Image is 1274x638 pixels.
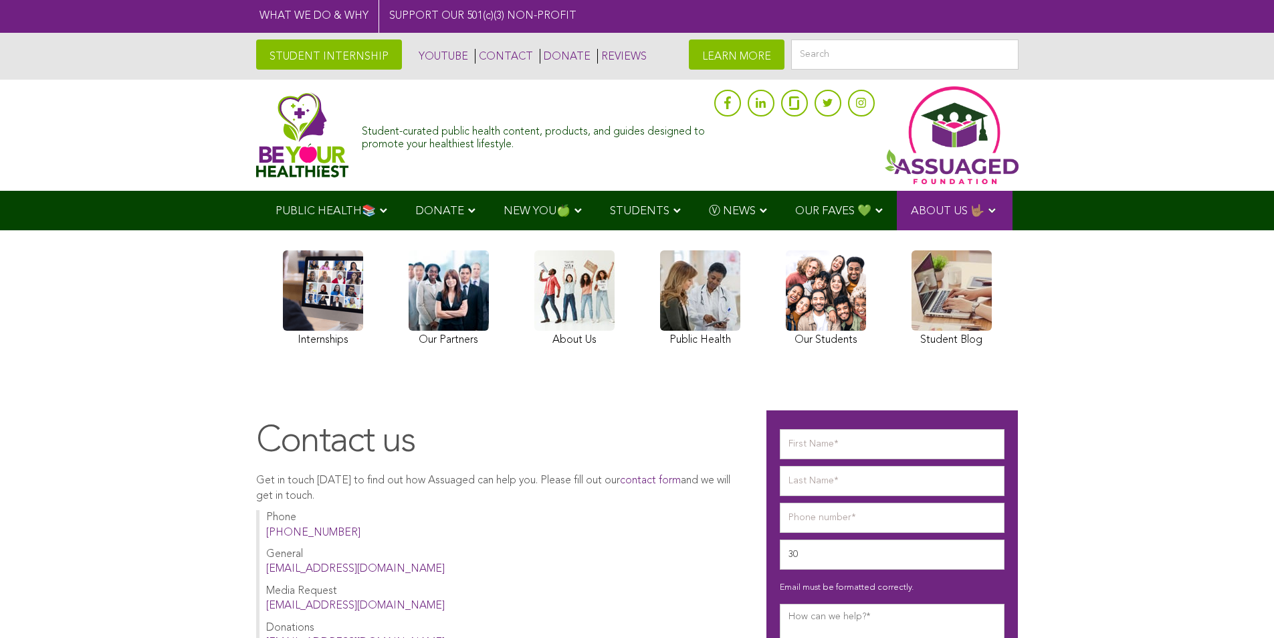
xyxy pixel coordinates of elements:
input: Last Name* [780,466,1004,496]
h1: Contact us [256,420,740,464]
a: REVIEWS [597,49,647,64]
span: STUDENTS [610,206,669,217]
img: glassdoor [789,96,799,110]
p: Get in touch [DATE] to find out how Assuaged can help you. Please fill out our and we will get in... [256,473,740,503]
div: Navigation Menu [256,191,1019,230]
label: Email must be formatted correctly. [780,582,914,592]
p: Media Request [266,584,740,614]
a: [EMAIL_ADDRESS][DOMAIN_NAME] [266,601,445,611]
input: First Name* [780,429,1004,459]
a: LEARN MORE [689,39,784,70]
span: PUBLIC HEALTH📚 [276,206,376,217]
div: Student-curated public health content, products, and guides designed to promote your healthiest l... [362,119,707,151]
img: Assuaged App [885,86,1019,184]
a: [PHONE_NUMBER] [266,528,360,538]
a: [EMAIL_ADDRESS][DOMAIN_NAME] [266,564,445,574]
iframe: Chat Widget [1207,574,1274,638]
p: Phone [266,510,740,540]
span: ABOUT US 🤟🏽 [911,206,984,217]
input: Search [791,39,1019,70]
input: Phone number* [780,503,1004,533]
a: DONATE [540,49,591,64]
p: General [266,547,740,577]
a: YOUTUBE [415,49,468,64]
input: Email* [780,540,1004,570]
img: Assuaged [256,92,349,177]
span: OUR FAVES 💚 [795,206,871,217]
a: contact form [620,475,681,486]
a: STUDENT INTERNSHIP [256,39,402,70]
a: CONTACT [475,49,533,64]
span: NEW YOU🍏 [504,206,570,217]
span: DONATE [415,206,464,217]
span: Ⓥ NEWS [709,206,756,217]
